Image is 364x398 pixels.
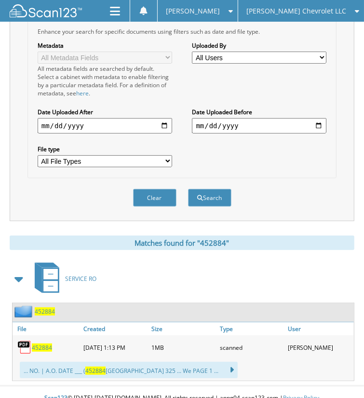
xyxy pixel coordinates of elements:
img: scan123-logo-white.svg [10,4,82,17]
label: Metadata [38,41,172,50]
label: Uploaded By [192,41,326,50]
a: here [76,89,89,97]
span: [PERSON_NAME] [166,8,220,14]
label: Date Uploaded Before [192,108,326,116]
span: SERVICE RO [65,275,96,283]
label: File type [38,145,172,153]
div: [PERSON_NAME] [285,338,354,357]
label: Date Uploaded After [38,108,172,116]
div: Matches found for "452884" [10,236,354,250]
img: folder2.png [14,305,35,318]
button: Clear [133,189,176,207]
a: 452884 [32,344,52,352]
a: Type [217,322,286,335]
div: scanned [217,338,286,357]
div: Enhance your search for specific documents using filters such as date and file type. [33,27,332,36]
span: 452884 [85,367,106,375]
input: end [192,118,326,133]
input: start [38,118,172,133]
iframe: Chat Widget [316,352,364,398]
div: 1MB [149,338,217,357]
div: [DATE] 1:13 PM [81,338,149,357]
a: Created [81,322,149,335]
div: All metadata fields are searched by default. Select a cabinet with metadata to enable filtering b... [38,65,172,97]
a: Size [149,322,217,335]
img: PDF.png [17,340,32,355]
a: User [285,322,354,335]
button: Search [188,189,231,207]
div: ... NO. | A.O. DATE ___ ( [GEOGRAPHIC_DATA] 325 ... We PAGE 1 ... [20,362,238,378]
a: 452884 [35,307,55,316]
span: [PERSON_NAME] Chevrolet LLC [246,8,346,14]
a: File [13,322,81,335]
a: SERVICE RO [29,260,96,298]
